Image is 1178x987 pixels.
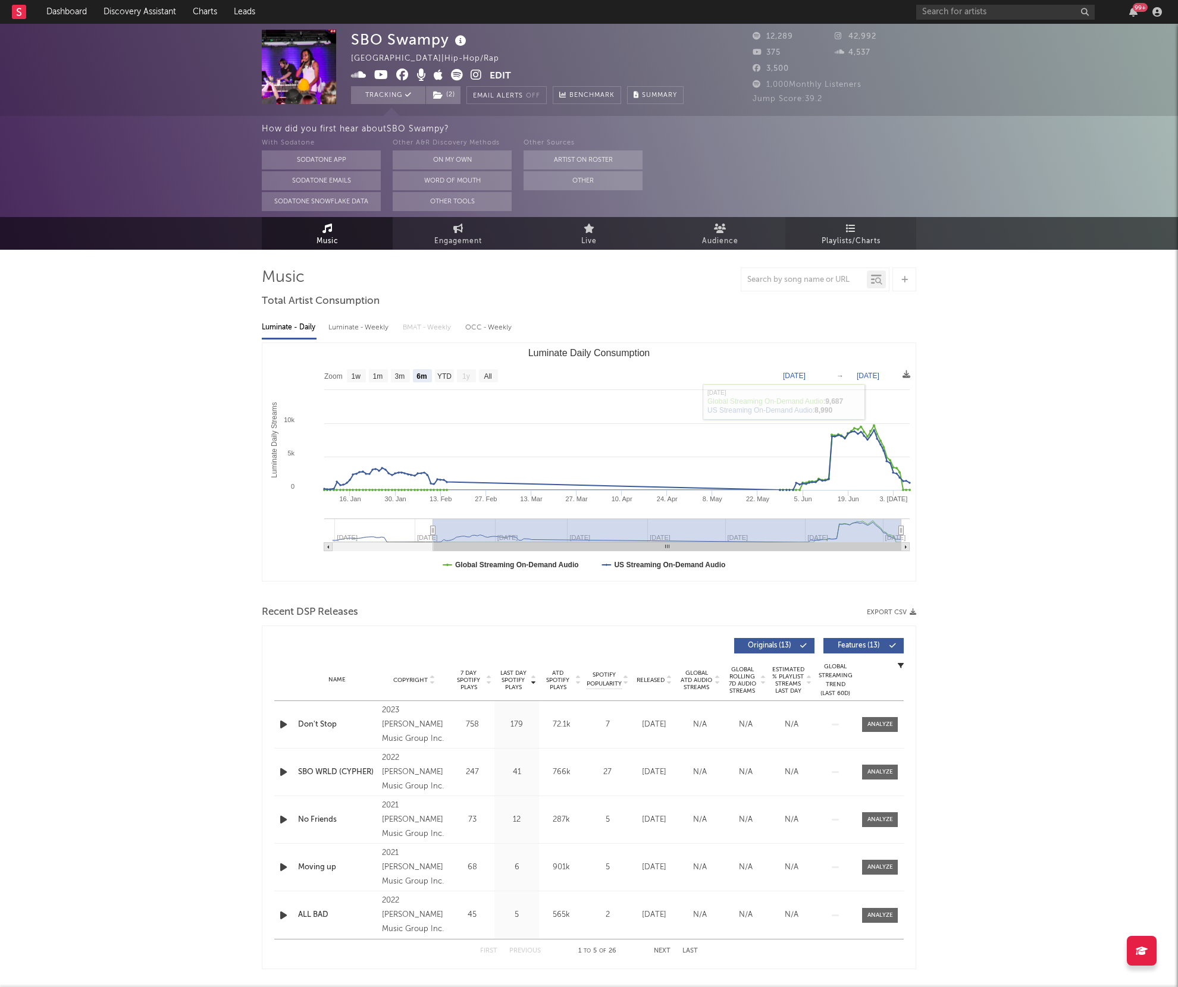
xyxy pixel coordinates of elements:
[726,909,766,921] div: N/A
[1129,7,1138,17] button: 99+
[262,318,317,338] div: Luminate - Daily
[753,65,789,73] span: 3,500
[680,719,720,731] div: N/A
[753,95,822,103] span: Jump Score: 39.2
[480,948,497,954] button: First
[680,814,720,826] div: N/A
[794,495,812,502] text: 5. Jun
[262,192,381,211] button: Sodatone Snowflake Data
[634,862,674,873] div: [DATE]
[298,814,376,826] div: No Friends
[753,81,861,89] span: 1,000 Monthly Listeners
[425,86,461,104] span: ( 2 )
[542,862,581,873] div: 901k
[262,150,381,169] button: Sodatone App
[393,150,512,169] button: On My Own
[742,642,797,649] span: Originals ( 13 )
[351,52,513,66] div: [GEOGRAPHIC_DATA] | Hip-Hop/Rap
[867,609,916,616] button: Export CSV
[772,814,812,826] div: N/A
[680,669,713,691] span: Global ATD Audio Streams
[298,766,376,778] a: SBO WRLD (CYPHER)
[772,862,812,873] div: N/A
[393,677,428,684] span: Copyright
[262,217,393,250] a: Music
[317,234,339,249] span: Music
[1133,3,1148,12] div: 99 +
[680,862,720,873] div: N/A
[916,5,1095,20] input: Search for artists
[324,372,343,381] text: Zoom
[565,495,588,502] text: 27. Mar
[599,948,606,954] span: of
[382,703,447,746] div: 2023 [PERSON_NAME] Music Group Inc.
[857,372,879,380] text: [DATE]
[352,372,361,381] text: 1w
[453,766,491,778] div: 247
[497,862,536,873] div: 6
[634,719,674,731] div: [DATE]
[416,372,427,381] text: 6m
[542,909,581,921] div: 565k
[822,234,881,249] span: Playlists/Charts
[453,862,491,873] div: 68
[734,638,814,653] button: Originals(13)
[587,719,628,731] div: 7
[262,605,358,620] span: Recent DSP Releases
[785,217,916,250] a: Playlists/Charts
[298,675,376,684] div: Name
[703,495,723,502] text: 8. May
[262,122,1178,136] div: How did you first hear about SBO Swampy ?
[382,751,447,794] div: 2022 [PERSON_NAME] Music Group Inc.
[726,719,766,731] div: N/A
[637,677,665,684] span: Released
[634,909,674,921] div: [DATE]
[465,318,513,338] div: OCC - Weekly
[466,86,547,104] button: Email AlertsOff
[587,671,622,689] span: Spotify Popularity
[462,372,470,381] text: 1y
[393,217,524,250] a: Engagement
[634,766,674,778] div: [DATE]
[524,136,643,150] div: Other Sources
[262,136,381,150] div: With Sodatone
[262,294,380,309] span: Total Artist Consumption
[817,662,853,698] div: Global Streaming Trend (Last 60D)
[298,862,376,873] a: Moving up
[680,766,720,778] div: N/A
[581,234,597,249] span: Live
[879,495,907,502] text: 3. [DATE]
[835,33,876,40] span: 42,992
[542,669,574,691] span: ATD Spotify Plays
[642,92,677,99] span: Summary
[298,719,376,731] div: Don't Stop
[298,909,376,921] div: ALL BAD
[270,402,278,477] text: Luminate Daily Streams
[836,372,844,380] text: →
[753,49,781,56] span: 375
[528,348,650,358] text: Luminate Daily Consumption
[351,86,425,104] button: Tracking
[453,814,491,826] div: 73
[831,642,886,649] span: Features ( 13 )
[702,234,738,249] span: Audience
[835,49,870,56] span: 4,537
[783,372,806,380] text: [DATE]
[382,894,447,936] div: 2022 [PERSON_NAME] Music Group Inc.
[772,666,804,694] span: Estimated % Playlist Streams Last Day
[584,948,591,954] span: to
[393,192,512,211] button: Other Tools
[339,495,361,502] text: 16. Jan
[393,136,512,150] div: Other A&R Discovery Methods
[291,483,294,490] text: 0
[726,666,759,694] span: Global Rolling 7D Audio Streams
[382,846,447,889] div: 2021 [PERSON_NAME] Music Group Inc.
[542,719,581,731] div: 72.1k
[437,372,452,381] text: YTD
[612,495,632,502] text: 10. Apr
[395,372,405,381] text: 3m
[497,669,529,691] span: Last Day Spotify Plays
[772,719,812,731] div: N/A
[475,495,497,502] text: 27. Feb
